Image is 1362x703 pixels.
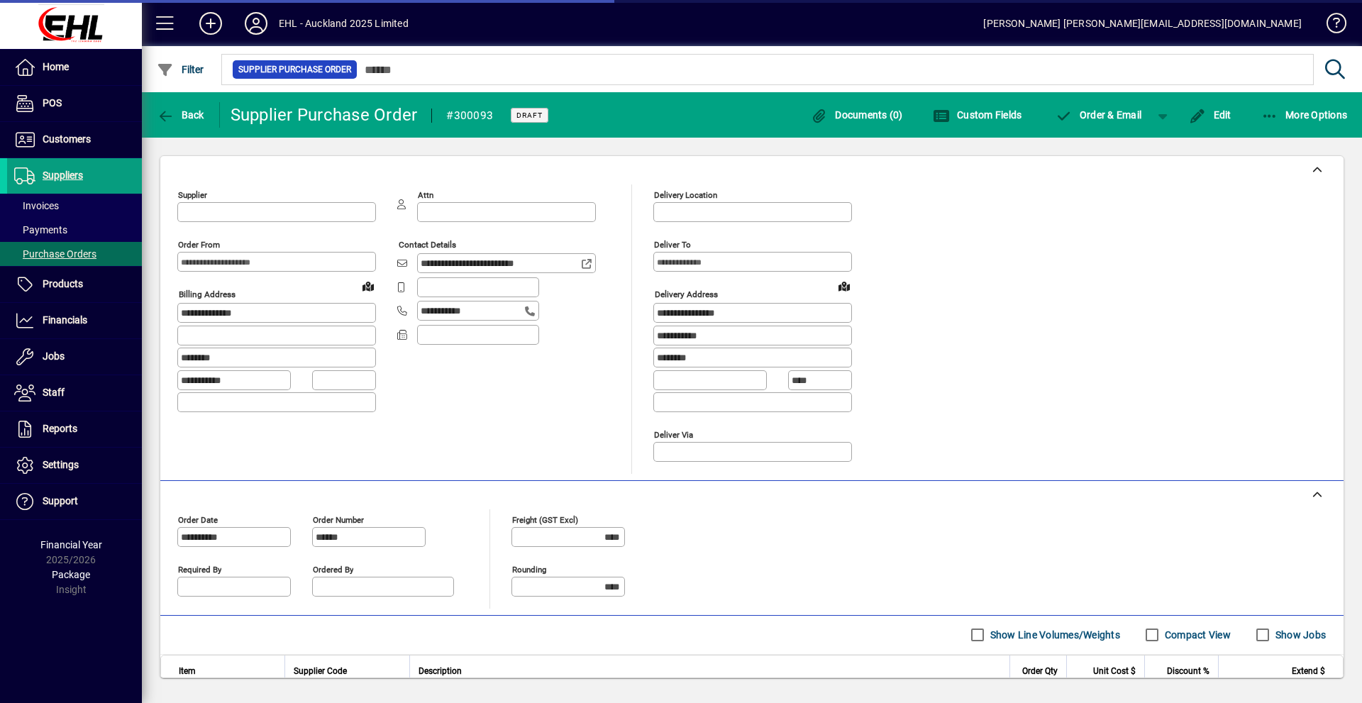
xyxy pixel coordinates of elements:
[1258,102,1351,128] button: More Options
[419,663,462,679] span: Description
[43,133,91,145] span: Customers
[654,190,717,200] mat-label: Delivery Location
[1273,628,1326,642] label: Show Jobs
[933,109,1022,121] span: Custom Fields
[157,109,204,121] span: Back
[7,242,142,266] a: Purchase Orders
[1316,3,1344,49] a: Knowledge Base
[43,459,79,470] span: Settings
[418,190,433,200] mat-label: Attn
[142,102,220,128] app-page-header-button: Back
[7,303,142,338] a: Financials
[52,569,90,580] span: Package
[7,267,142,302] a: Products
[231,104,418,126] div: Supplier Purchase Order
[807,102,907,128] button: Documents (0)
[43,170,83,181] span: Suppliers
[1189,109,1231,121] span: Edit
[1093,663,1136,679] span: Unit Cost $
[43,423,77,434] span: Reports
[43,387,65,398] span: Staff
[43,61,69,72] span: Home
[157,64,204,75] span: Filter
[1167,663,1209,679] span: Discount %
[7,50,142,85] a: Home
[188,11,233,36] button: Add
[7,194,142,218] a: Invoices
[14,248,96,260] span: Purchase Orders
[14,224,67,236] span: Payments
[929,102,1026,128] button: Custom Fields
[7,375,142,411] a: Staff
[654,429,693,439] mat-label: Deliver via
[294,663,347,679] span: Supplier Code
[233,11,279,36] button: Profile
[1185,102,1235,128] button: Edit
[43,350,65,362] span: Jobs
[7,448,142,483] a: Settings
[179,663,196,679] span: Item
[1022,663,1058,679] span: Order Qty
[238,62,351,77] span: Supplier Purchase Order
[987,628,1120,642] label: Show Line Volumes/Weights
[7,122,142,157] a: Customers
[1292,663,1325,679] span: Extend $
[43,495,78,507] span: Support
[7,411,142,447] a: Reports
[357,275,380,297] a: View on map
[7,218,142,242] a: Payments
[833,275,856,297] a: View on map
[1162,628,1231,642] label: Compact View
[313,514,364,524] mat-label: Order number
[446,104,493,127] div: #300093
[7,86,142,121] a: POS
[516,111,543,120] span: Draft
[1048,102,1148,128] button: Order & Email
[14,200,59,211] span: Invoices
[313,564,353,574] mat-label: Ordered by
[43,278,83,289] span: Products
[654,240,691,250] mat-label: Deliver To
[178,240,220,250] mat-label: Order from
[1261,109,1348,121] span: More Options
[512,564,546,574] mat-label: Rounding
[178,190,207,200] mat-label: Supplier
[983,12,1302,35] div: [PERSON_NAME] [PERSON_NAME][EMAIL_ADDRESS][DOMAIN_NAME]
[178,514,218,524] mat-label: Order date
[178,564,221,574] mat-label: Required by
[1055,109,1141,121] span: Order & Email
[40,539,102,550] span: Financial Year
[43,314,87,326] span: Financials
[811,109,903,121] span: Documents (0)
[512,514,578,524] mat-label: Freight (GST excl)
[43,97,62,109] span: POS
[7,339,142,375] a: Jobs
[153,102,208,128] button: Back
[153,57,208,82] button: Filter
[7,484,142,519] a: Support
[279,12,409,35] div: EHL - Auckland 2025 Limited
